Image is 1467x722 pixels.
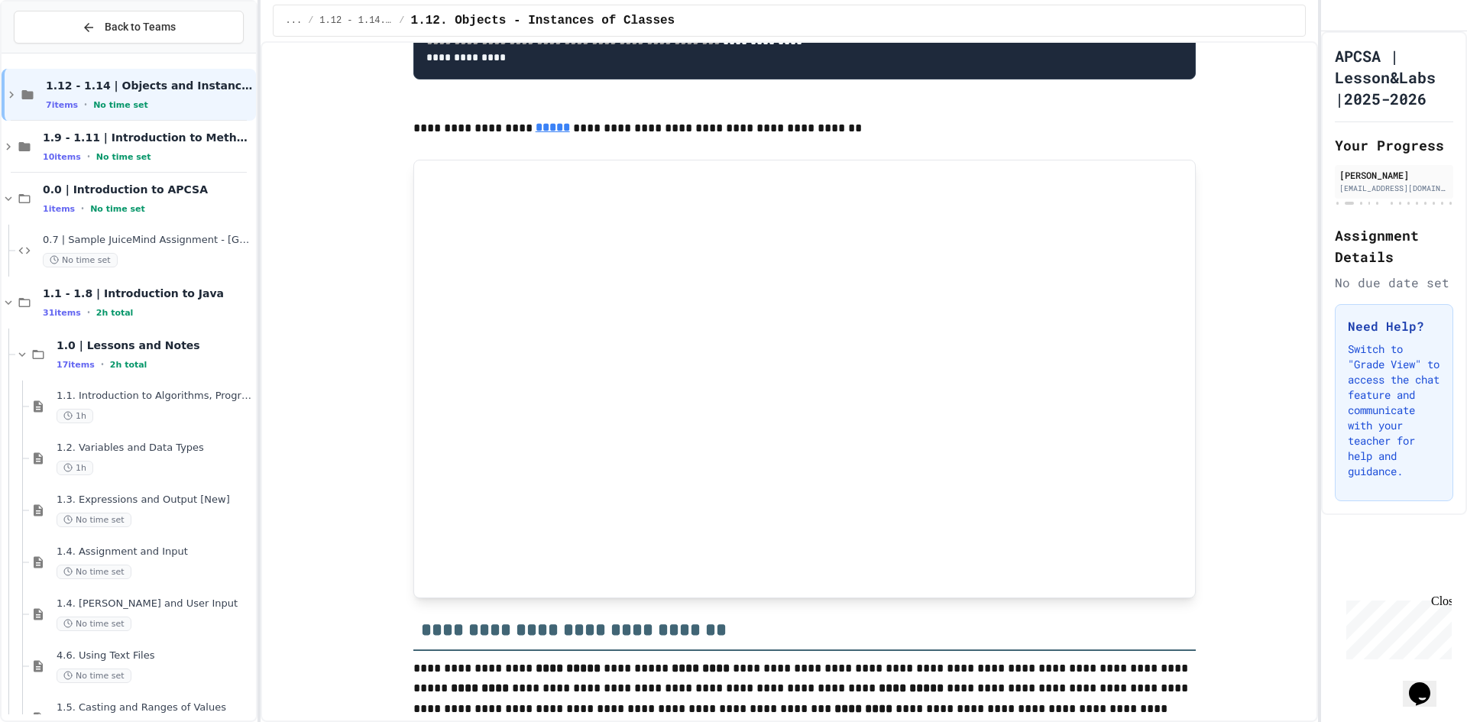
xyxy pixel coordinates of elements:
span: 1.12 - 1.14. | Lessons and Notes [319,15,393,27]
span: 0.7 | Sample JuiceMind Assignment - [GEOGRAPHIC_DATA] [43,234,253,247]
iframe: chat widget [1340,594,1452,659]
span: 1.5. Casting and Ranges of Values [57,701,253,714]
span: 1 items [43,204,75,214]
span: 1.4. [PERSON_NAME] and User Input [57,597,253,610]
iframe: chat widget [1403,661,1452,707]
span: 17 items [57,360,95,370]
span: • [81,202,84,215]
span: 31 items [43,308,81,318]
span: 4.6. Using Text Files [57,649,253,662]
div: Chat with us now!Close [6,6,105,97]
span: 1.12. Objects - Instances of Classes [411,11,675,30]
h2: Assignment Details [1335,225,1453,267]
h3: Need Help? [1348,317,1440,335]
span: No time set [57,617,131,631]
h1: APCSA | Lesson&Labs |2025-2026 [1335,45,1453,109]
div: [PERSON_NAME] [1339,168,1449,182]
span: 2h total [110,360,147,370]
span: 2h total [96,308,134,318]
span: 1.3. Expressions and Output [New] [57,494,253,507]
span: / [399,15,404,27]
span: No time set [57,513,131,527]
div: No due date set [1335,274,1453,292]
span: 1h [57,461,93,475]
span: 1.4. Assignment and Input [57,546,253,558]
span: 1.1. Introduction to Algorithms, Programming, and Compilers [57,390,253,403]
div: [EMAIL_ADDRESS][DOMAIN_NAME] [1339,183,1449,194]
span: 1h [57,409,93,423]
span: 1.9 - 1.11 | Introduction to Methods [43,131,253,144]
span: 7 items [46,100,78,110]
span: No time set [96,152,151,162]
span: • [84,99,87,111]
span: 1.1 - 1.8 | Introduction to Java [43,287,253,300]
span: No time set [57,669,131,683]
span: No time set [43,253,118,267]
span: / [308,15,313,27]
span: 1.2. Variables and Data Types [57,442,253,455]
button: Back to Teams [14,11,244,44]
span: 10 items [43,152,81,162]
p: Switch to "Grade View" to access the chat feature and communicate with your teacher for help and ... [1348,342,1440,479]
span: No time set [90,204,145,214]
span: 0.0 | Introduction to APCSA [43,183,253,196]
span: No time set [57,565,131,579]
span: • [87,306,90,319]
span: ... [286,15,303,27]
span: • [87,151,90,163]
span: Back to Teams [105,19,176,35]
span: 1.12 - 1.14 | Objects and Instances of Classes [46,79,253,92]
span: 1.0 | Lessons and Notes [57,338,253,352]
span: • [101,358,104,371]
h2: Your Progress [1335,134,1453,156]
span: No time set [93,100,148,110]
